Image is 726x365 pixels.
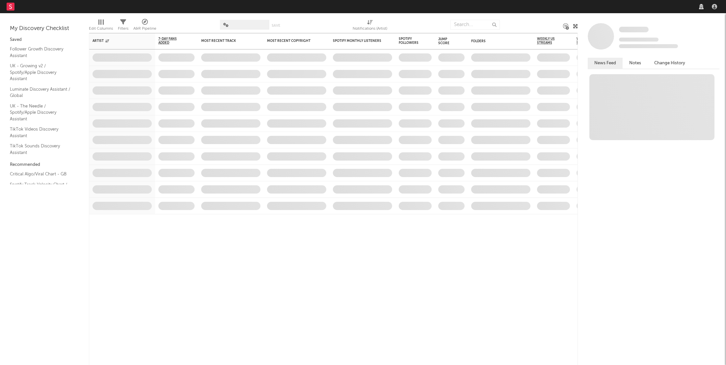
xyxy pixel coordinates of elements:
div: Spotify Followers [399,37,422,45]
div: Filters [118,16,128,36]
div: Jump Score [438,37,455,45]
div: Recommended [10,161,79,169]
button: Change History [648,58,692,69]
div: Filters [118,25,128,33]
span: Weekly UK Streams [577,37,601,45]
div: Saved [10,36,79,44]
span: Weekly US Streams [537,37,560,45]
button: Notes [623,58,648,69]
span: Some Artist [619,27,649,32]
span: 7-Day Fans Added [158,37,185,45]
a: Some Artist [619,26,649,33]
div: Notifications (Artist) [353,16,387,36]
div: Spotify Monthly Listeners [333,39,382,43]
div: Edit Columns [89,16,113,36]
a: UK - Growing v2 / Spotify/Apple Discovery Assistant [10,62,72,82]
a: TikTok Sounds Discovery Assistant [10,142,72,156]
a: Luminate Discovery Assistant / Global [10,86,72,99]
div: Most Recent Track [201,39,251,43]
div: A&R Pipeline [133,16,156,36]
div: My Discovery Checklist [10,25,79,33]
a: Follower Growth Discovery Assistant [10,46,72,59]
a: Critical Algo/Viral Chart - GB [10,170,72,178]
button: News Feed [588,58,623,69]
span: 0 fans last week [619,44,678,48]
button: Save [272,24,280,27]
span: Tracking Since: [DATE] [619,38,659,42]
div: Artist [93,39,142,43]
div: Notifications (Artist) [353,25,387,33]
div: Most Recent Copyright [267,39,316,43]
div: A&R Pipeline [133,25,156,33]
div: Folders [471,39,521,43]
a: UK - The Needle / Spotify/Apple Discovery Assistant [10,103,72,123]
input: Search... [450,20,500,30]
a: TikTok Videos Discovery Assistant [10,126,72,139]
div: Edit Columns [89,25,113,33]
a: Spotify Track Velocity Chart / [GEOGRAPHIC_DATA] [10,181,72,195]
